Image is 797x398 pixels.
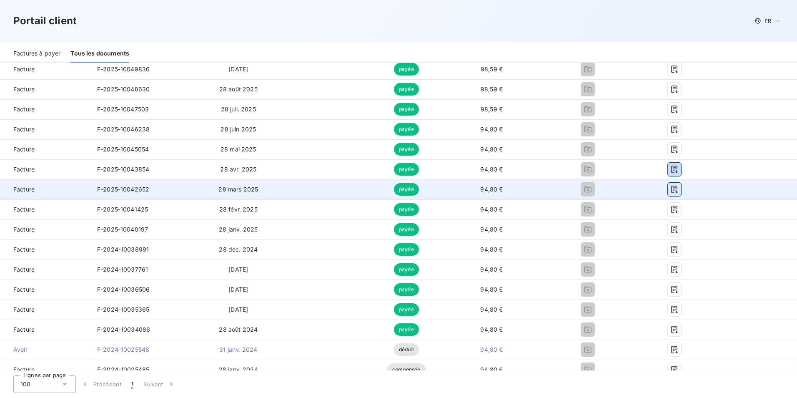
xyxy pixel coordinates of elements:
span: 94,80 € [480,186,503,193]
span: payée [394,63,419,76]
span: Facture [7,145,84,154]
span: déduit [394,343,419,356]
span: 94,80 € [480,226,503,233]
span: 28 janv. 2025 [219,226,258,233]
span: F-2024-10036506 [97,286,150,293]
span: F-2024-10025485 [97,366,149,373]
span: payée [394,303,419,316]
span: Facture [7,305,84,314]
span: payée [394,123,419,136]
span: F-2024-10035365 [97,306,149,313]
span: F-2025-10041425 [97,206,148,213]
span: payée [394,263,419,276]
span: 98,59 € [481,65,503,73]
span: Facture [7,165,84,174]
span: 28 août 2024 [219,326,258,333]
span: Facture [7,225,84,234]
span: payée [394,183,419,196]
span: 28 juil. 2025 [221,106,256,113]
span: F-2025-10046238 [97,126,150,133]
span: 28 août 2025 [219,86,258,93]
span: [DATE] [228,65,248,73]
span: F-2025-10047503 [97,106,149,113]
span: Facture [7,85,84,93]
span: Facture [7,365,84,374]
span: payée [394,163,419,176]
span: 94,80 € [480,286,503,293]
span: F-2024-10025548 [97,346,149,353]
span: 98,59 € [481,86,503,93]
span: F-2025-10049836 [97,65,150,73]
span: compensée [387,363,425,376]
h3: Portail client [13,13,77,28]
span: 28 mai 2025 [221,146,256,153]
span: payée [394,203,419,216]
span: 28 mars 2025 [218,186,258,193]
span: F-2025-10048630 [97,86,150,93]
span: Facture [7,325,84,334]
span: Facture [7,245,84,254]
span: [DATE] [228,266,248,273]
span: Facture [7,105,84,113]
span: [DATE] [228,286,248,293]
span: payée [394,223,419,236]
span: F-2024-10034086 [97,326,150,333]
span: 94,80 € [480,146,503,153]
span: 28 juin 2025 [221,126,256,133]
span: [DATE] [228,306,248,313]
span: 94,80 € [480,246,503,253]
span: payée [394,243,419,256]
span: Facture [7,185,84,194]
span: F-2025-10040197 [97,226,148,233]
span: 31 janv. 2024 [219,346,257,353]
span: 94,80 € [480,266,503,273]
span: 1 [131,380,133,388]
span: 94,80 € [480,326,503,333]
span: 94,80 € [480,306,503,313]
span: payée [394,103,419,116]
button: Suivant [138,375,180,393]
span: 28 janv. 2024 [219,366,258,373]
span: F-2024-10037761 [97,266,148,273]
span: F-2025-10043854 [97,166,149,173]
span: payée [394,283,419,296]
span: F-2025-10045054 [97,146,149,153]
span: 98,59 € [481,106,503,113]
span: 94,80 € [480,366,503,373]
span: 94,80 € [480,126,503,133]
span: F-2025-10042652 [97,186,149,193]
span: 28 févr. 2025 [219,206,258,213]
span: payée [394,83,419,96]
span: payée [394,323,419,336]
div: Tous les documents [70,45,129,63]
span: 94,80 € [480,166,503,173]
span: Facture [7,65,84,73]
span: 28 avr. 2025 [220,166,256,173]
span: Facture [7,285,84,294]
span: 100 [20,380,30,388]
span: FR [764,18,771,24]
span: payée [394,143,419,156]
span: Avoir [7,345,84,354]
span: Facture [7,265,84,274]
span: Facture [7,125,84,134]
div: Factures à payer [13,45,60,63]
span: Facture [7,205,84,214]
span: 94,80 € [480,346,503,353]
span: F-2024-10038991 [97,246,149,253]
button: Précédent [76,375,126,393]
span: 28 déc. 2024 [219,246,258,253]
span: 94,80 € [480,206,503,213]
button: 1 [126,375,138,393]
